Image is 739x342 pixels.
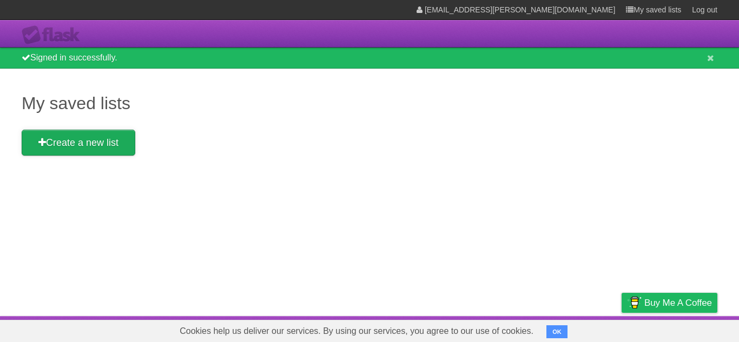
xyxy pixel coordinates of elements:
[622,293,717,313] a: Buy me a coffee
[22,25,87,45] div: Flask
[571,319,595,339] a: Terms
[546,325,568,338] button: OK
[513,319,557,339] a: Developers
[644,293,712,312] span: Buy me a coffee
[22,130,135,156] a: Create a new list
[608,319,636,339] a: Privacy
[169,320,544,342] span: Cookies help us deliver our services. By using our services, you agree to our use of cookies.
[478,319,500,339] a: About
[627,293,642,312] img: Buy me a coffee
[649,319,717,339] a: Suggest a feature
[22,90,717,116] h1: My saved lists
